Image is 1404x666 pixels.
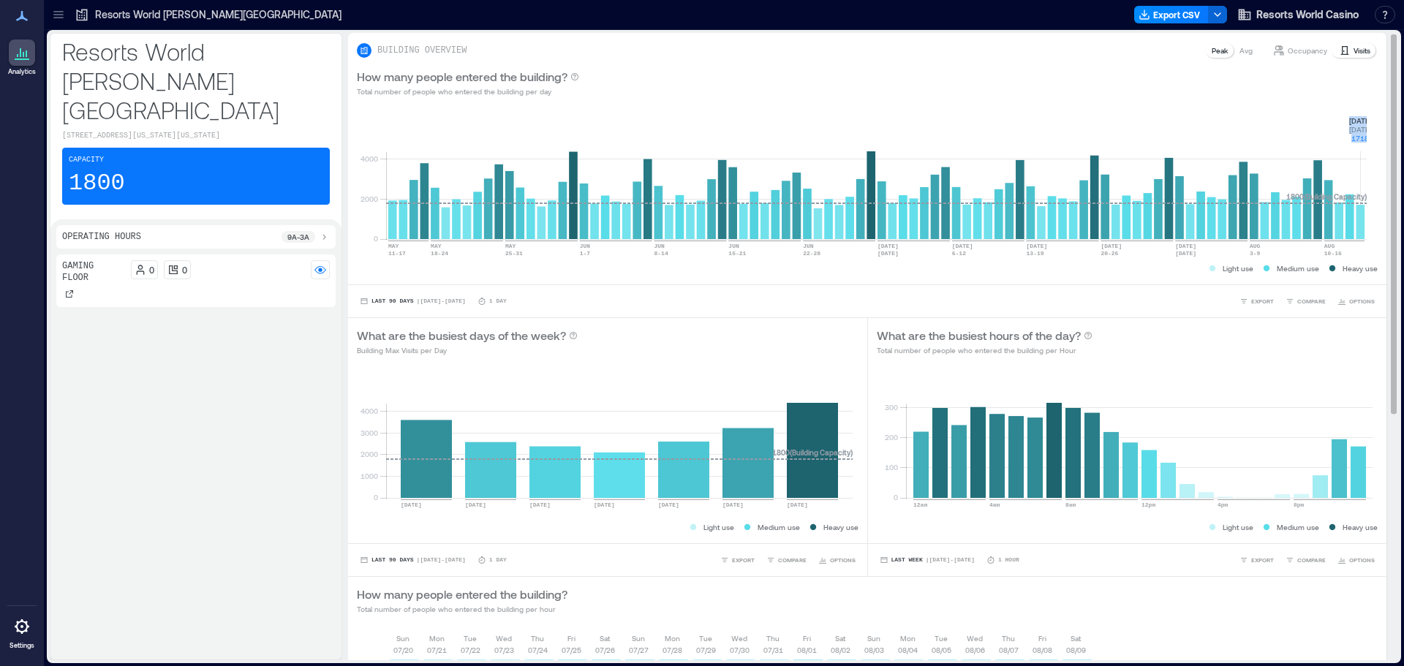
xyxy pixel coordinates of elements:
[1101,243,1122,249] text: [DATE]
[388,243,399,249] text: MAY
[884,433,897,442] tspan: 200
[388,250,406,257] text: 11-17
[1288,45,1327,56] p: Occupancy
[787,502,808,508] text: [DATE]
[877,344,1092,356] p: Total number of people who entered the building per Hour
[823,521,858,533] p: Heavy use
[1027,250,1044,257] text: 13-19
[884,463,897,472] tspan: 100
[1335,553,1378,567] button: OPTIONS
[803,632,811,644] p: Fri
[1233,3,1363,26] button: Resorts World Casino
[505,250,523,257] text: 25-31
[1256,7,1359,22] span: Resorts World Casino
[864,644,884,656] p: 08/03
[877,250,899,257] text: [DATE]
[803,250,820,257] text: 22-28
[1297,297,1326,306] span: COMPARE
[69,154,104,166] p: Capacity
[357,553,469,567] button: Last 90 Days |[DATE]-[DATE]
[357,327,566,344] p: What are the busiest days of the week?
[361,450,378,458] tspan: 2000
[900,632,916,644] p: Mon
[629,644,649,656] p: 07/27
[431,250,448,257] text: 18-24
[654,243,665,249] text: JUN
[1251,556,1274,564] span: EXPORT
[1349,556,1375,564] span: OPTIONS
[357,294,469,309] button: Last 90 Days |[DATE]-[DATE]
[766,632,780,644] p: Thu
[62,130,330,142] p: [STREET_ADDRESS][US_STATE][US_STATE]
[494,644,514,656] p: 07/23
[717,553,758,567] button: EXPORT
[396,632,409,644] p: Sun
[489,556,507,564] p: 1 Day
[427,644,447,656] p: 07/21
[1066,644,1086,656] p: 08/09
[465,502,486,508] text: [DATE]
[361,154,378,163] tspan: 4000
[728,243,739,249] text: JUN
[1277,521,1319,533] p: Medium use
[803,243,814,249] text: JUN
[1223,262,1253,274] p: Light use
[1033,644,1052,656] p: 08/08
[831,644,850,656] p: 08/02
[361,406,378,415] tspan: 4000
[357,603,567,615] p: Total number of people who entered the building per hour
[1218,502,1228,508] text: 4pm
[778,556,807,564] span: COMPARE
[4,609,39,654] a: Settings
[62,231,141,243] p: Operating Hours
[529,502,551,508] text: [DATE]
[374,234,378,243] tspan: 0
[731,632,747,644] p: Wed
[4,35,40,80] a: Analytics
[1175,243,1196,249] text: [DATE]
[758,521,800,533] p: Medium use
[696,644,716,656] p: 07/29
[1335,294,1378,309] button: OPTIONS
[361,428,378,437] tspan: 3000
[287,231,309,243] p: 9a - 3a
[1283,553,1329,567] button: COMPARE
[10,641,34,650] p: Settings
[952,243,973,249] text: [DATE]
[1343,262,1378,274] p: Heavy use
[357,344,578,356] p: Building Max Visits per Day
[600,632,610,644] p: Sat
[1071,632,1081,644] p: Sat
[913,502,927,508] text: 12am
[580,250,591,257] text: 1-7
[62,260,125,284] p: Gaming Floor
[893,493,897,502] tspan: 0
[1237,294,1277,309] button: EXPORT
[967,632,983,644] p: Wed
[877,327,1081,344] p: What are the busiest hours of the day?
[1354,45,1370,56] p: Visits
[722,502,744,508] text: [DATE]
[877,553,978,567] button: Last Week |[DATE]-[DATE]
[496,632,512,644] p: Wed
[1277,262,1319,274] p: Medium use
[1101,250,1118,257] text: 20-26
[528,644,548,656] p: 07/24
[464,632,477,644] p: Tue
[531,632,544,644] p: Thu
[401,502,422,508] text: [DATE]
[182,264,187,276] p: 0
[567,632,575,644] p: Fri
[1239,45,1253,56] p: Avg
[728,250,746,257] text: 15-21
[69,169,125,198] p: 1800
[505,243,516,249] text: MAY
[699,632,712,644] p: Tue
[489,297,507,306] p: 1 Day
[1038,632,1046,644] p: Fri
[429,632,445,644] p: Mon
[431,243,442,249] text: MAY
[654,250,668,257] text: 8-14
[932,644,951,656] p: 08/05
[952,250,966,257] text: 6-12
